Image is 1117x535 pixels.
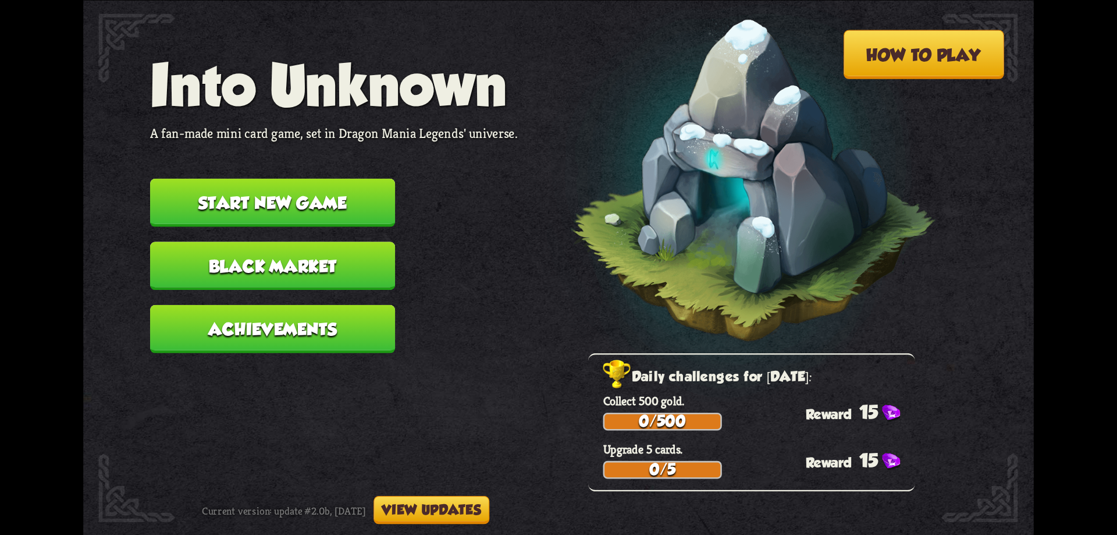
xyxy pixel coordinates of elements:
button: Start new game [150,178,395,226]
p: Collect 500 gold. [603,393,915,409]
h1: Into Unknown [150,52,518,116]
button: Achievements [150,304,395,353]
div: Current version: update #2.0b, [DATE] [202,495,489,524]
p: A fan-made mini card game, set in Dragon Mania Legends' universe. [150,124,518,141]
img: Golden_Trophy_Icon.png [603,360,632,389]
div: 0/5 [604,462,720,477]
h2: Daily challenges for [DATE]: [603,366,915,389]
div: 15 [806,401,915,423]
p: Upgrade 5 cards. [603,441,915,457]
button: Black Market [150,242,395,290]
button: View updates [373,495,489,524]
button: How to play [843,30,1004,79]
div: 0/500 [604,414,720,429]
div: 15 [806,449,915,471]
